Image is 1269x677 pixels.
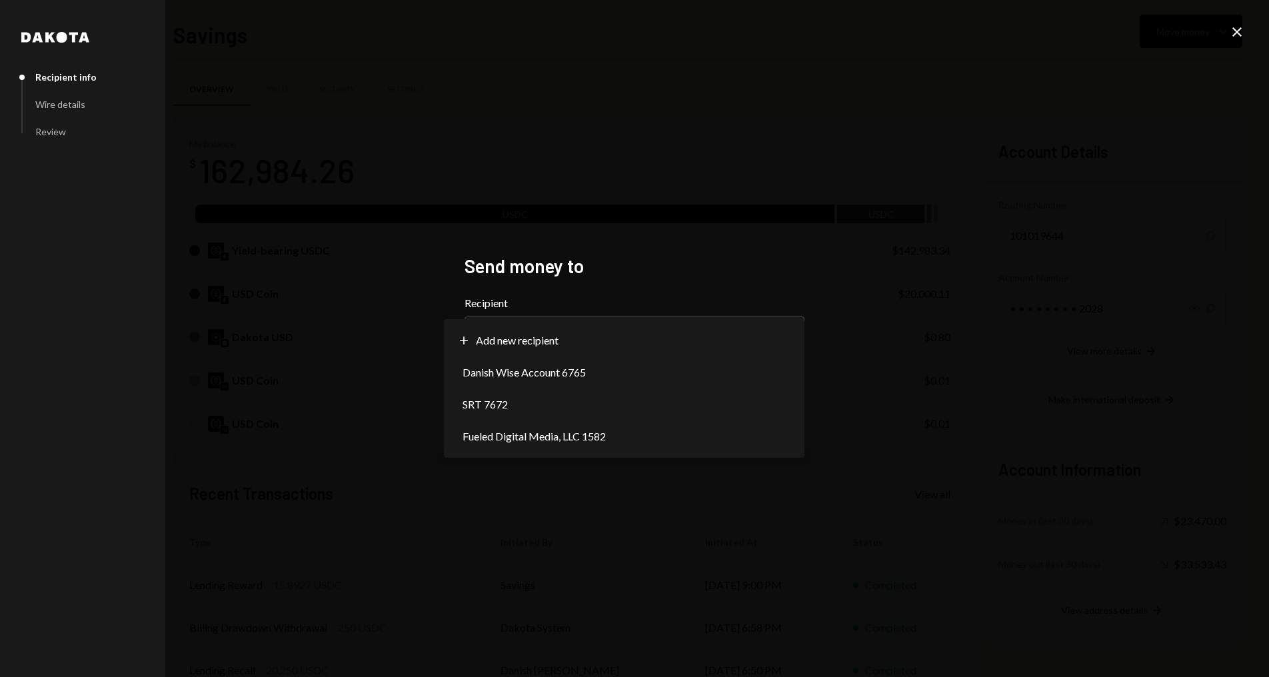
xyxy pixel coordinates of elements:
div: Wire details [35,99,85,110]
button: Recipient [465,317,804,354]
div: Review [35,126,66,137]
span: Fueled Digital Media, LLC 1582 [463,428,606,444]
span: SRT 7672 [463,396,508,412]
label: Recipient [465,295,804,311]
div: Recipient info [35,71,97,83]
h2: Send money to [465,253,804,279]
span: Add new recipient [476,333,559,348]
span: Danish Wise Account 6765 [463,364,586,380]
